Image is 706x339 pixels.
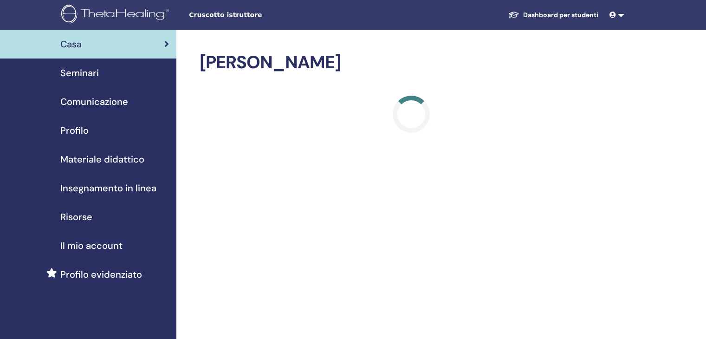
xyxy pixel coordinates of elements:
span: Insegnamento in linea [60,181,156,195]
span: Materiale didattico [60,152,144,166]
h2: [PERSON_NAME] [200,52,622,73]
img: graduation-cap-white.svg [508,11,519,19]
span: Profilo [60,124,89,137]
img: logo.png [61,5,172,26]
span: Profilo evidenziato [60,267,142,281]
span: Il mio account [60,239,123,253]
span: Comunicazione [60,95,128,109]
a: Dashboard per studenti [501,7,606,24]
span: Seminari [60,66,99,80]
span: Casa [60,37,82,51]
span: Cruscotto istruttore [189,10,328,20]
span: Risorse [60,210,92,224]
